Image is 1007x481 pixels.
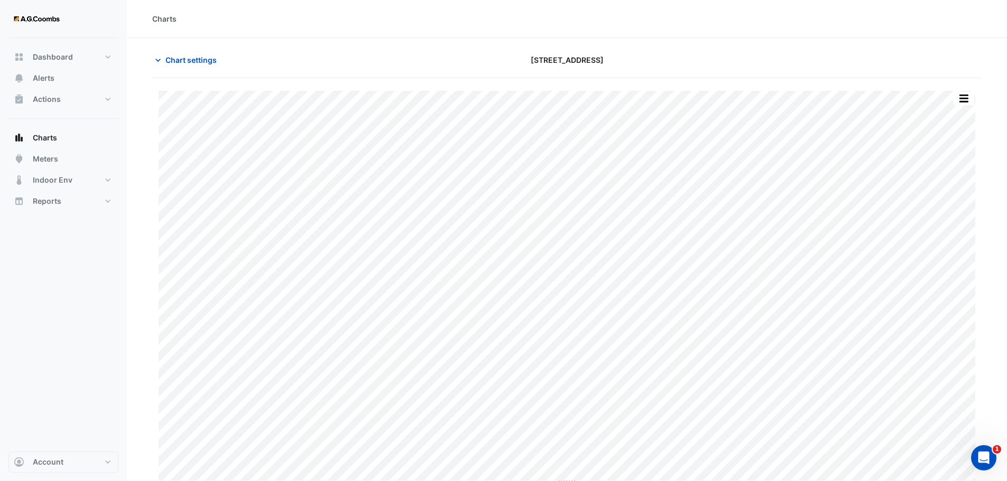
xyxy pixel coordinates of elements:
[33,94,61,105] span: Actions
[993,445,1001,454] span: 1
[165,54,217,65] span: Chart settings
[152,13,177,24] div: Charts
[953,92,974,105] button: More Options
[14,94,24,105] app-icon: Actions
[14,175,24,185] app-icon: Indoor Env
[531,54,604,65] span: [STREET_ADDRESS]
[8,127,118,148] button: Charts
[971,445,996,470] iframe: Intercom live chat
[13,8,60,30] img: Company Logo
[8,89,118,110] button: Actions
[33,73,54,83] span: Alerts
[33,175,72,185] span: Indoor Env
[33,457,63,467] span: Account
[14,154,24,164] app-icon: Meters
[8,451,118,473] button: Account
[8,68,118,89] button: Alerts
[33,133,57,143] span: Charts
[14,52,24,62] app-icon: Dashboard
[8,148,118,169] button: Meters
[8,169,118,191] button: Indoor Env
[152,51,224,69] button: Chart settings
[14,73,24,83] app-icon: Alerts
[14,133,24,143] app-icon: Charts
[8,191,118,212] button: Reports
[33,154,58,164] span: Meters
[33,196,61,206] span: Reports
[33,52,73,62] span: Dashboard
[14,196,24,206] app-icon: Reports
[8,46,118,68] button: Dashboard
